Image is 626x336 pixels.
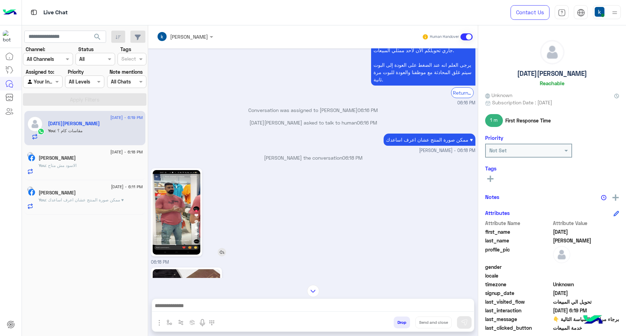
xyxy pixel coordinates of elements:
label: Channel: [26,46,45,53]
span: تحويل الي المبيعات [553,298,619,305]
h6: Tags [485,165,619,171]
p: 17/9/2025, 6:16 PM [371,44,475,86]
p: [PERSON_NAME] the conversation [151,154,475,161]
label: Note mentions [110,68,143,75]
span: last_message [485,315,552,323]
span: null [553,263,619,271]
img: Facebook [28,154,35,161]
img: send voice note [198,319,207,327]
h6: Reachable [540,80,564,86]
img: send message [461,319,468,326]
button: Trigger scenario [175,317,187,328]
span: timezone [485,281,552,288]
div: Return to Bot [451,87,474,98]
h5: [DATE][PERSON_NAME] [517,70,587,78]
img: 713415422032625 [3,30,15,43]
span: first_name [485,228,552,235]
span: last_interaction [485,307,552,314]
img: defaultAdmin.png [27,116,43,132]
span: First Response Time [505,117,551,124]
span: gender [485,263,552,271]
span: last_clicked_button [485,324,552,331]
h6: Attributes [485,210,510,216]
button: create order [187,317,198,328]
img: add [612,194,619,201]
img: tab [577,9,585,17]
span: Ahmed [553,237,619,244]
span: Attribute Name [485,219,552,227]
img: 770398685966334.jpg [153,170,200,255]
span: 06:18 PM [151,259,169,265]
img: Trigger scenario [178,320,184,325]
span: You [39,197,46,202]
small: Human Handover [430,34,459,40]
p: [DATE][PERSON_NAME] asked to talk to human [151,119,475,126]
img: scroll [307,285,319,297]
img: notes [601,195,607,200]
button: Send and close [415,317,452,328]
span: برجاء مراجعة السياسة التالية 👇 [553,315,619,323]
span: Unknown [553,281,619,288]
img: Facebook [28,189,35,196]
span: Attribute Value [553,219,619,227]
img: defaultAdmin.png [540,40,564,64]
span: 06:16 PM [358,107,378,113]
img: hulul-logo.png [581,308,605,333]
img: userImage [595,7,604,17]
span: [DATE] - 6:18 PM [110,149,143,155]
img: send attachment [155,319,163,327]
label: Status [78,46,94,53]
img: tab [30,8,38,17]
span: Unknown [485,91,512,99]
p: 17/9/2025, 6:18 PM [384,134,475,146]
span: 06:16 PM [457,100,475,106]
span: last_name [485,237,552,244]
img: picture [27,152,33,158]
span: locale [485,272,552,279]
span: ممكن صورة المنتج عشان اعرف اساعدك ♥ [46,197,124,202]
img: defaultAdmin.png [553,246,570,263]
button: select flow [164,317,175,328]
span: Subscription Date : [DATE] [492,99,552,106]
span: Ramadan [553,228,619,235]
span: 2025-09-16T15:15:42.968Z [553,289,619,297]
img: make a call [209,320,215,326]
img: WhatsApp [38,128,45,135]
h6: Notes [485,194,499,200]
label: Assigned to: [26,68,54,75]
h5: وليد الكيال [39,190,76,196]
span: 06:18 PM [342,155,362,161]
span: 06:16 PM [357,120,377,126]
div: Select [120,55,136,64]
img: Logo [3,5,17,20]
p: Live Chat [43,8,68,17]
img: create order [190,320,195,325]
span: مقاسات كام ؟ [55,128,82,133]
label: Priority [68,68,84,75]
button: Apply Filters [23,93,146,106]
h5: Ramadan Ahmed [48,121,100,127]
span: You [48,128,55,133]
span: خدمة المبيعات [553,324,619,331]
span: 2025-09-17T15:19:16.4898593Z [553,307,619,314]
span: search [93,33,102,41]
label: Tags [120,46,131,53]
button: search [89,31,106,46]
span: signup_date [485,289,552,297]
span: [DATE] - 6:11 PM [111,184,143,190]
img: profile [610,8,619,17]
img: select flow [167,320,172,325]
a: Contact Us [511,5,549,20]
span: الاسود مش متاح [46,163,77,168]
span: 1 m [485,114,503,127]
span: You [39,163,46,168]
span: last_visited_flow [485,298,552,305]
p: Conversation was assigned to [PERSON_NAME] [151,106,475,114]
button: Drop [394,317,410,328]
span: [PERSON_NAME] - 06:18 PM [419,147,475,154]
h5: Yousef Khalid [39,155,76,161]
a: tab [555,5,569,20]
span: profile_pic [485,246,552,262]
img: reply [218,248,226,256]
span: null [553,272,619,279]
